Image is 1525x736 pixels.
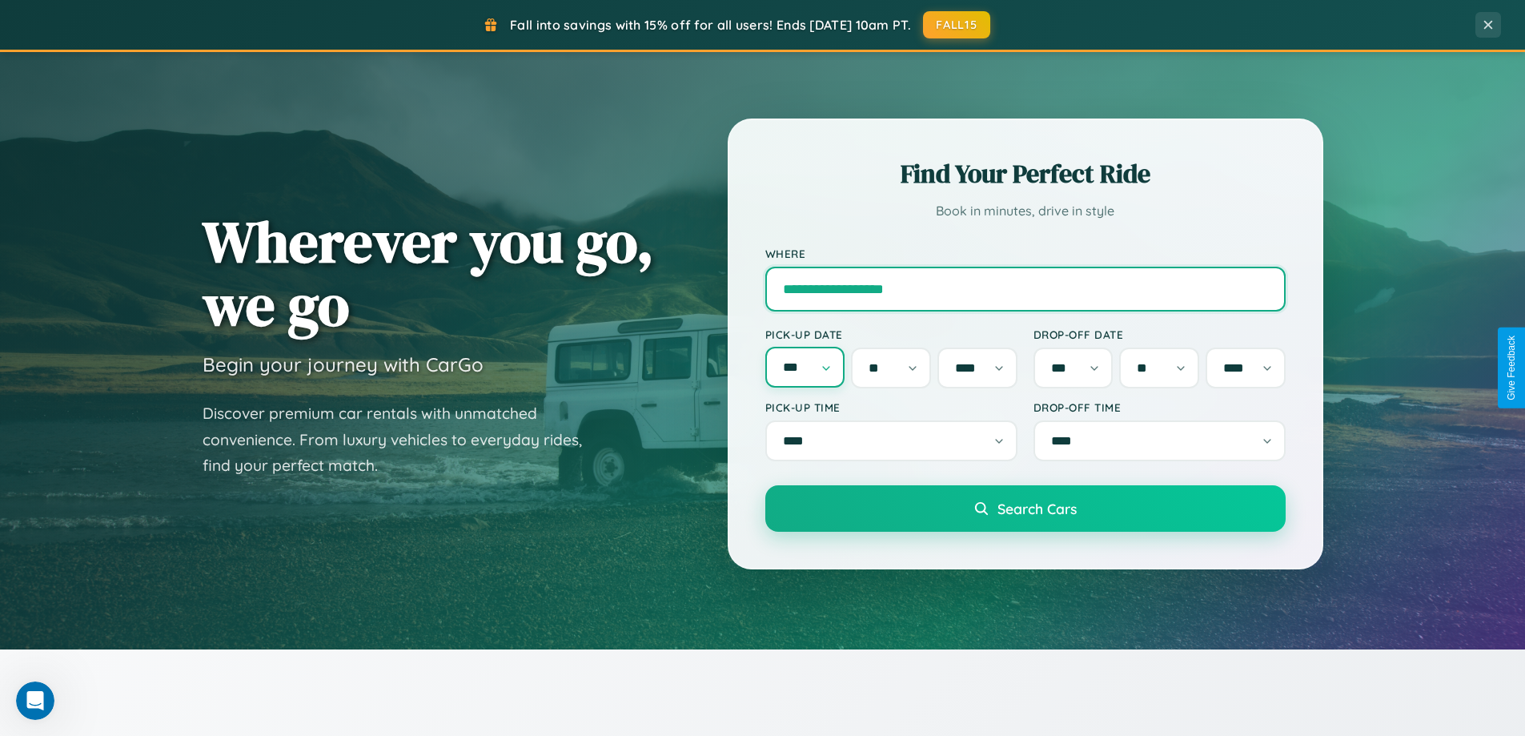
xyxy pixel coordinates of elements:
[765,156,1286,191] h2: Find Your Perfect Ride
[765,328,1017,341] label: Pick-up Date
[203,400,603,479] p: Discover premium car rentals with unmatched convenience. From luxury vehicles to everyday rides, ...
[203,210,654,336] h1: Wherever you go, we go
[203,352,484,376] h3: Begin your journey with CarGo
[765,400,1017,414] label: Pick-up Time
[765,199,1286,223] p: Book in minutes, drive in style
[997,500,1077,517] span: Search Cars
[1506,336,1517,400] div: Give Feedback
[765,247,1286,260] label: Where
[1033,328,1286,341] label: Drop-off Date
[1033,400,1286,414] label: Drop-off Time
[765,485,1286,532] button: Search Cars
[923,11,990,38] button: FALL15
[510,17,911,33] span: Fall into savings with 15% off for all users! Ends [DATE] 10am PT.
[16,682,54,720] iframe: Intercom live chat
